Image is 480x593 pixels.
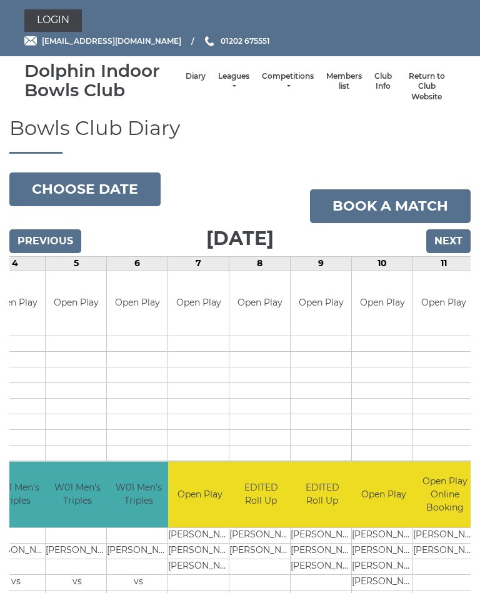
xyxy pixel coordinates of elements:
[218,71,249,92] a: Leagues
[229,271,290,336] td: Open Play
[9,229,81,253] input: Previous
[352,543,415,559] td: [PERSON_NAME]
[42,36,181,46] span: [EMAIL_ADDRESS][DOMAIN_NAME]
[46,574,109,590] td: vs
[352,574,415,590] td: [PERSON_NAME]
[291,559,354,574] td: [PERSON_NAME]
[352,462,415,527] td: Open Play
[229,527,292,543] td: [PERSON_NAME]
[24,61,179,100] div: Dolphin Indoor Bowls Club
[310,189,471,223] a: Book a match
[404,71,449,102] a: Return to Club Website
[168,462,231,527] td: Open Play
[107,271,167,336] td: Open Play
[9,117,471,153] h1: Bowls Club Diary
[168,527,231,543] td: [PERSON_NAME]
[413,462,476,527] td: Open Play Online Booking
[413,527,476,543] td: [PERSON_NAME]
[24,9,82,32] a: Login
[107,462,170,527] td: W01 Men's Triples
[186,71,206,82] a: Diary
[352,271,412,336] td: Open Play
[203,35,270,47] a: Phone us 01202 675551
[46,462,109,527] td: W01 Men's Triples
[168,271,229,336] td: Open Play
[291,256,352,270] td: 9
[107,574,170,590] td: vs
[291,271,351,336] td: Open Play
[229,256,291,270] td: 8
[291,543,354,559] td: [PERSON_NAME]
[168,256,229,270] td: 7
[291,462,354,527] td: EDITED Roll Up
[352,527,415,543] td: [PERSON_NAME]
[374,71,392,92] a: Club Info
[46,543,109,559] td: [PERSON_NAME]
[413,543,476,559] td: [PERSON_NAME]
[9,172,161,206] button: Choose date
[24,36,37,46] img: Email
[229,462,292,527] td: EDITED Roll Up
[413,256,474,270] td: 11
[326,71,362,92] a: Members list
[168,559,231,574] td: [PERSON_NAME]
[107,256,168,270] td: 6
[229,543,292,559] td: [PERSON_NAME]
[221,36,270,46] span: 01202 675551
[46,271,106,336] td: Open Play
[413,271,474,336] td: Open Play
[46,256,107,270] td: 5
[168,543,231,559] td: [PERSON_NAME]
[291,527,354,543] td: [PERSON_NAME]
[24,35,181,47] a: Email [EMAIL_ADDRESS][DOMAIN_NAME]
[107,543,170,559] td: [PERSON_NAME]
[352,559,415,574] td: [PERSON_NAME]
[426,229,471,253] input: Next
[262,71,314,92] a: Competitions
[205,36,214,46] img: Phone us
[352,256,413,270] td: 10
